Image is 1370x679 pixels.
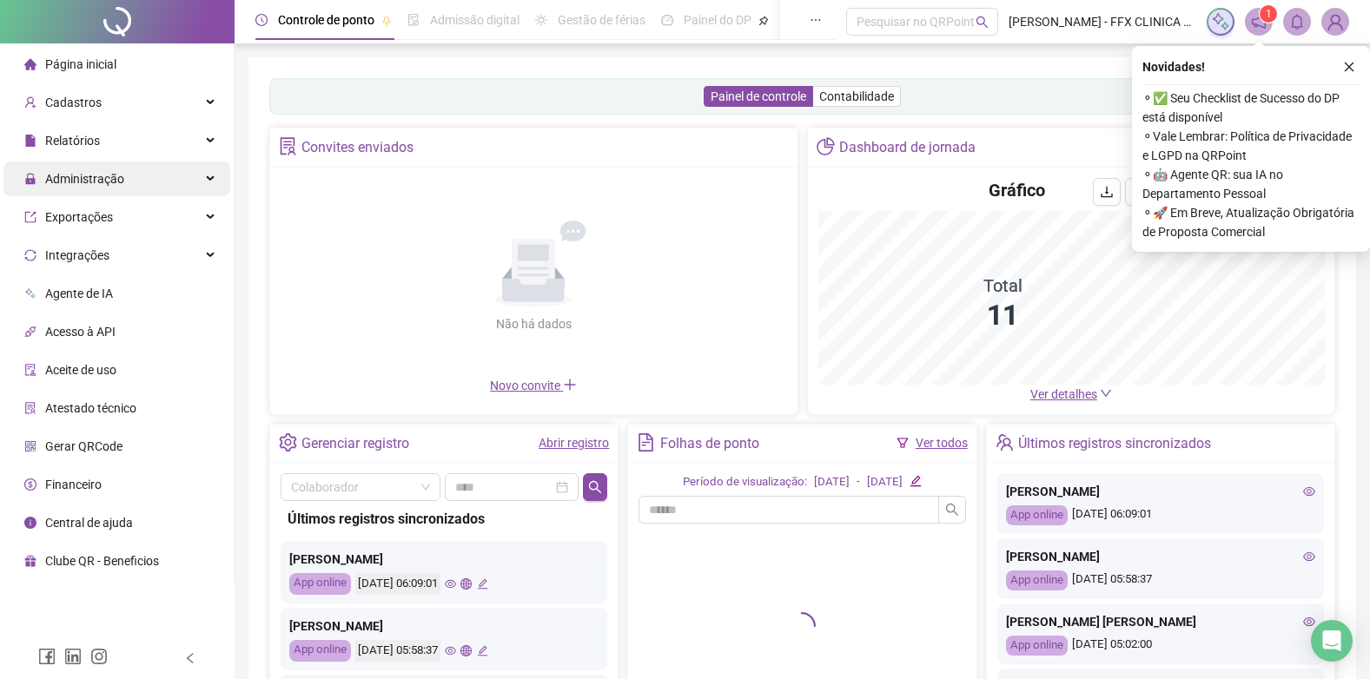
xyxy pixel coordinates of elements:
span: edit [910,475,921,486]
span: Contabilidade [819,89,894,103]
span: 1 [1266,8,1272,20]
span: Ver detalhes [1030,387,1097,401]
div: Não há dados [453,314,613,333]
span: Agente de IA [45,287,113,300]
span: search [976,16,989,29]
span: facebook [38,648,56,665]
span: ⚬ 🚀 Em Breve, Atualização Obrigatória de Proposta Comercial [1142,203,1360,241]
span: Financeiro [45,478,102,491]
span: [PERSON_NAME] - FFX CLINICA MEDICA E ODONTOLÓGICA LTDA [1009,12,1196,31]
div: App online [289,573,351,595]
span: sync [24,249,36,261]
span: linkedin [64,648,82,665]
h4: Gráfico [989,178,1045,202]
span: loading [786,610,819,643]
div: [PERSON_NAME] [1006,547,1315,566]
div: [DATE] 05:58:37 [355,640,440,662]
span: Integrações [45,248,109,262]
div: [PERSON_NAME] [PERSON_NAME] [1006,612,1315,631]
span: audit [24,364,36,376]
span: user-add [24,96,36,109]
div: [PERSON_NAME] [289,616,599,636]
span: eye [1303,485,1315,498]
a: Abrir registro [539,436,609,450]
span: Página inicial [45,57,116,71]
span: eye [1303,616,1315,628]
span: bell [1289,14,1305,30]
span: Clube QR - Beneficios [45,554,159,568]
div: [PERSON_NAME] [1006,482,1315,501]
span: ellipsis [810,14,822,26]
a: Ver todos [916,436,968,450]
span: Novo convite [490,379,577,392]
span: close [1343,61,1355,73]
div: [DATE] 05:02:00 [1006,636,1315,656]
span: solution [279,137,297,155]
span: ⚬ ✅ Seu Checklist de Sucesso do DP está disponível [1142,89,1360,127]
span: global [460,578,472,590]
span: api [24,326,36,338]
span: plus [563,378,577,392]
span: Central de ajuda [45,516,133,530]
span: dashboard [661,14,673,26]
span: team [996,433,1014,452]
span: eye [1303,550,1315,563]
span: Exportações [45,210,113,224]
div: [DATE] 06:09:01 [1006,505,1315,525]
span: Administração [45,172,124,186]
span: notification [1251,14,1267,30]
span: Relatórios [45,134,100,148]
div: Open Intercom Messenger [1311,620,1353,662]
span: home [24,58,36,70]
span: file-done [407,14,420,26]
div: Últimos registros sincronizados [1018,429,1211,458]
span: clock-circle [255,14,268,26]
span: dollar [24,478,36,491]
span: eye [445,645,456,656]
span: ⚬ 🤖 Agente QR: sua IA no Departamento Pessoal [1142,165,1360,203]
span: Controle de ponto [278,13,374,27]
div: App online [1006,636,1068,656]
div: Dashboard de jornada [839,133,976,162]
span: Acesso à API [45,325,116,339]
span: Gestão de férias [558,13,645,27]
span: global [460,645,472,656]
span: export [24,211,36,223]
span: sun [535,14,547,26]
span: eye [445,578,456,590]
span: gift [24,555,36,567]
span: pie-chart [817,137,835,155]
span: pushpin [381,16,392,26]
span: Cadastros [45,96,102,109]
img: sparkle-icon.fc2bf0ac1784a2077858766a79e2daf3.svg [1211,12,1230,31]
span: edit [477,578,488,590]
div: [DATE] [867,473,903,491]
span: ⚬ Vale Lembrar: Política de Privacidade e LGPD na QRPoint [1142,127,1360,165]
span: down [1100,387,1112,399]
span: file [24,135,36,147]
div: - [857,473,860,491]
span: file-text [637,433,655,452]
span: instagram [90,648,108,665]
div: Folhas de ponto [660,429,759,458]
span: search [588,480,602,494]
a: Ver detalhes down [1030,387,1112,401]
span: Admissão digital [430,13,520,27]
span: solution [24,402,36,414]
div: Convites enviados [301,133,414,162]
sup: 1 [1260,5,1277,23]
span: Atestado técnico [45,401,136,415]
span: Gerar QRCode [45,439,122,453]
div: Gerenciar registro [301,429,409,458]
div: [DATE] 06:09:01 [355,573,440,595]
div: [DATE] 05:58:37 [1006,570,1315,590]
span: Painel de controle [711,89,806,103]
div: App online [1006,570,1068,590]
div: App online [289,640,351,662]
span: qrcode [24,440,36,452]
div: Período de visualização: [683,473,807,491]
span: search [945,503,959,517]
div: Últimos registros sincronizados [288,508,600,530]
div: [PERSON_NAME] [289,550,599,569]
div: [DATE] [814,473,850,491]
